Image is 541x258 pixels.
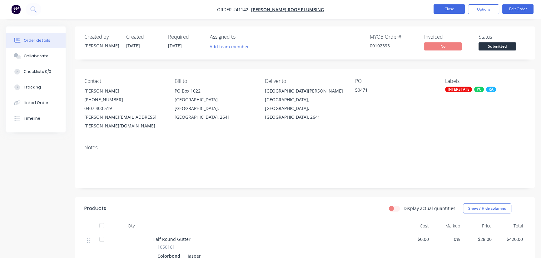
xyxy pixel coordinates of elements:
[479,42,516,52] button: Submitted
[355,78,435,84] div: PO
[6,33,66,48] button: Order details
[24,69,51,74] div: Checklists 0/0
[355,87,433,95] div: 50471
[497,236,523,242] span: $420.00
[168,43,182,49] span: [DATE]
[217,7,251,12] span: Order #41142 -
[11,5,21,14] img: Factory
[6,111,66,126] button: Timeline
[84,34,119,40] div: Created by
[6,48,66,64] button: Collaborate
[152,236,191,242] span: Half Round Gutter
[265,87,345,95] div: [GEOGRAPHIC_DATA][PERSON_NAME]
[126,34,161,40] div: Created
[474,87,484,92] div: PC
[84,42,119,49] div: [PERSON_NAME]
[479,42,516,50] span: Submitted
[424,42,462,50] span: No
[434,236,460,242] span: 0%
[84,205,106,212] div: Products
[402,236,429,242] span: $0.00
[112,220,150,232] div: Qty
[206,42,252,51] button: Add team member
[265,95,345,122] div: [GEOGRAPHIC_DATA], [GEOGRAPHIC_DATA], [GEOGRAPHIC_DATA], 2641
[265,87,345,122] div: [GEOGRAPHIC_DATA][PERSON_NAME][GEOGRAPHIC_DATA], [GEOGRAPHIC_DATA], [GEOGRAPHIC_DATA], 2641
[126,43,140,49] span: [DATE]
[84,113,165,130] div: [PERSON_NAME][EMAIL_ADDRESS][PERSON_NAME][DOMAIN_NAME]
[494,220,526,232] div: Total
[84,87,165,95] div: [PERSON_NAME]
[6,95,66,111] button: Linked Orders
[84,87,165,130] div: [PERSON_NAME][PHONE_NUMBER]0407 400 519[PERSON_NAME][EMAIL_ADDRESS][PERSON_NAME][DOMAIN_NAME]
[84,104,165,113] div: 0407 400 519
[404,205,455,212] label: Display actual quantities
[400,220,431,232] div: Cost
[84,145,525,150] div: Notes
[468,4,499,14] button: Options
[431,220,463,232] div: Markup
[370,42,417,49] div: 00102393
[210,34,272,40] div: Assigned to
[210,42,252,51] button: Add team member
[84,78,165,84] div: Contact
[24,53,48,59] div: Collaborate
[24,116,40,121] div: Timeline
[370,34,417,40] div: MYOB Order #
[465,236,492,242] span: $28.00
[6,79,66,95] button: Tracking
[168,34,202,40] div: Required
[6,64,66,79] button: Checklists 0/0
[175,78,255,84] div: Bill to
[24,100,51,106] div: Linked Orders
[445,78,525,84] div: Labels
[479,34,525,40] div: Status
[175,95,255,122] div: [GEOGRAPHIC_DATA], [GEOGRAPHIC_DATA], [GEOGRAPHIC_DATA], 2641
[175,87,255,122] div: PO Box 1022[GEOGRAPHIC_DATA], [GEOGRAPHIC_DATA], [GEOGRAPHIC_DATA], 2641
[502,4,534,14] button: Edit Order
[463,220,494,232] div: Price
[486,87,496,92] div: RA
[265,78,345,84] div: Deliver to
[424,34,471,40] div: Invoiced
[24,38,50,43] div: Order details
[24,84,41,90] div: Tracking
[84,95,165,104] div: [PHONE_NUMBER]
[175,87,255,95] div: PO Box 1022
[157,244,175,250] span: 1050161
[445,87,472,92] div: INTERSTATE
[251,7,324,12] a: [PERSON_NAME] Roof Plumbing
[434,4,465,14] button: Close
[463,203,511,213] button: Show / Hide columns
